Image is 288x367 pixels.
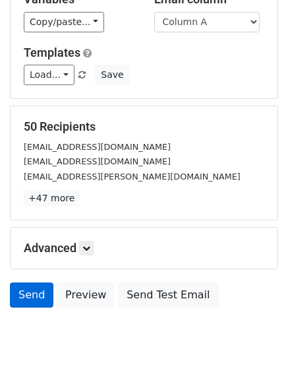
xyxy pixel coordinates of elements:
[24,12,104,32] a: Copy/paste...
[57,283,115,308] a: Preview
[95,65,129,85] button: Save
[24,142,171,152] small: [EMAIL_ADDRESS][DOMAIN_NAME]
[24,46,80,59] a: Templates
[24,156,171,166] small: [EMAIL_ADDRESS][DOMAIN_NAME]
[24,172,241,182] small: [EMAIL_ADDRESS][PERSON_NAME][DOMAIN_NAME]
[24,65,74,85] a: Load...
[24,119,264,134] h5: 50 Recipients
[10,283,53,308] a: Send
[118,283,218,308] a: Send Test Email
[24,241,264,255] h5: Advanced
[24,190,79,207] a: +47 more
[222,304,288,367] iframe: Chat Widget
